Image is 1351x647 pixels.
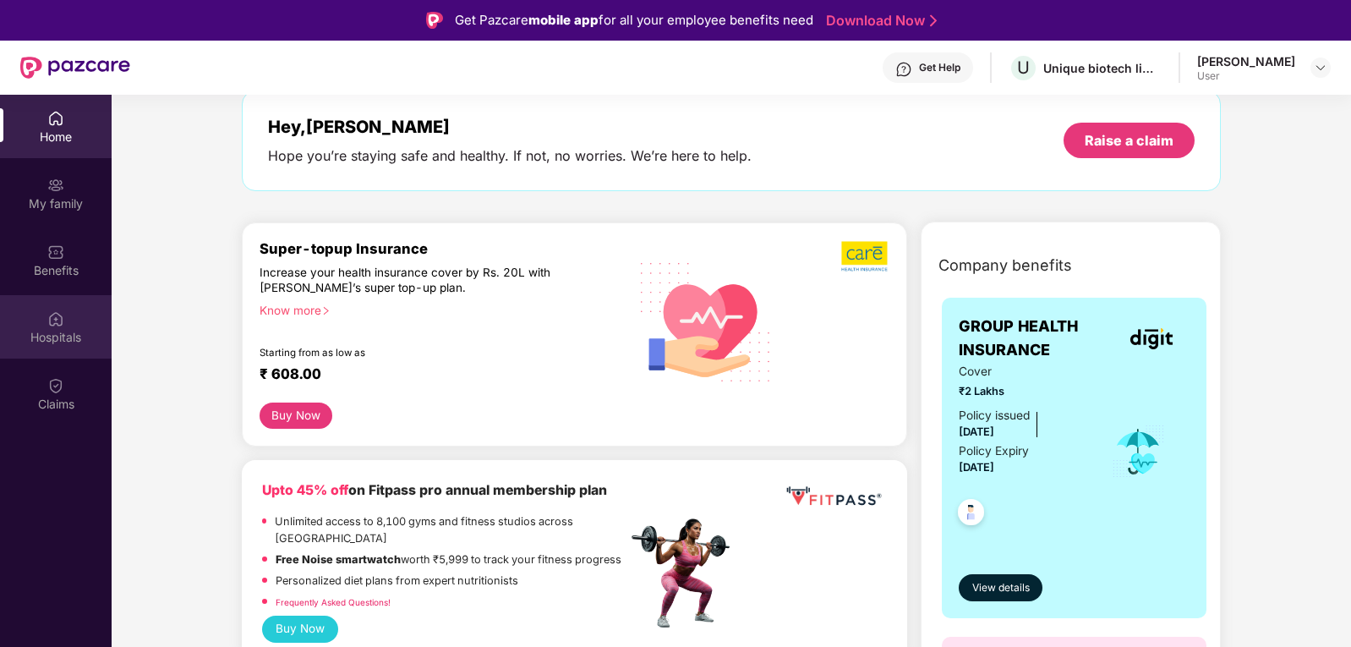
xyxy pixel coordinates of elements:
[930,12,937,30] img: Stroke
[268,117,752,137] div: Hey, [PERSON_NAME]
[627,241,785,401] img: svg+xml;base64,PHN2ZyB4bWxucz0iaHR0cDovL3d3dy53My5vcmcvMjAwMC9zdmciIHhtbG5zOnhsaW5rPSJodHRwOi8vd3...
[1130,328,1173,349] img: insurerLogo
[426,12,443,29] img: Logo
[275,513,626,547] p: Unlimited access to 8,100 gyms and fitness studios across [GEOGRAPHIC_DATA]
[938,254,1072,277] span: Company benefits
[1197,69,1295,83] div: User
[47,177,64,194] img: svg+xml;base64,PHN2ZyB3aWR0aD0iMjAiIGhlaWdodD0iMjAiIHZpZXdCb3g9IjAgMCAyMCAyMCIgZmlsbD0ibm9uZSIgeG...
[919,61,960,74] div: Get Help
[895,61,912,78] img: svg+xml;base64,PHN2ZyBpZD0iSGVscC0zMngzMiIgeG1sbnM9Imh0dHA6Ly93d3cudzMub3JnLzIwMDAvc3ZnIiB3aWR0aD...
[262,616,337,644] button: Buy Now
[276,553,401,566] strong: Free Noise smartwatch
[1043,60,1162,76] div: Unique biotech limited
[47,377,64,394] img: svg+xml;base64,PHN2ZyBpZD0iQ2xhaW0iIHhtbG5zPSJodHRwOi8vd3d3LnczLm9yZy8yMDAwL3N2ZyIgd2lkdGg9IjIwIi...
[950,494,992,535] img: svg+xml;base64,PHN2ZyB4bWxucz0iaHR0cDovL3d3dy53My5vcmcvMjAwMC9zdmciIHdpZHRoPSI0OC45NDMiIGhlaWdodD...
[972,580,1030,596] span: View details
[276,573,518,589] p: Personalized diet plans from expert nutritionists
[783,480,884,512] img: fppp.png
[262,482,607,498] b: on Fitpass pro annual membership plan
[268,147,752,165] div: Hope you’re staying safe and healthy. If not, no worries. We’re here to help.
[20,57,130,79] img: New Pazcare Logo
[528,12,599,28] strong: mobile app
[260,240,626,257] div: Super-topup Insurance
[959,425,994,438] span: [DATE]
[260,265,554,295] div: Increase your health insurance cover by Rs. 20L with [PERSON_NAME]’s super top-up plan.
[260,303,616,315] div: Know more
[959,407,1030,425] div: Policy issued
[959,574,1042,601] button: View details
[455,10,813,30] div: Get Pazcare for all your employee benefits need
[959,363,1088,381] span: Cover
[260,403,331,429] button: Buy Now
[321,306,331,315] span: right
[1111,424,1166,480] img: icon
[959,461,994,474] span: [DATE]
[1197,53,1295,69] div: [PERSON_NAME]
[47,110,64,127] img: svg+xml;base64,PHN2ZyBpZD0iSG9tZSIgeG1sbnM9Imh0dHA6Ly93d3cudzMub3JnLzIwMDAvc3ZnIiB3aWR0aD0iMjAiIG...
[47,310,64,327] img: svg+xml;base64,PHN2ZyBpZD0iSG9zcGl0YWxzIiB4bWxucz0iaHR0cDovL3d3dy53My5vcmcvMjAwMC9zdmciIHdpZHRoPS...
[260,347,555,359] div: Starting from as low as
[276,597,391,607] a: Frequently Asked Questions!
[959,383,1088,400] span: ₹2 Lakhs
[959,315,1113,363] span: GROUP HEALTH INSURANCE
[1085,131,1173,150] div: Raise a claim
[1314,61,1327,74] img: svg+xml;base64,PHN2ZyBpZD0iRHJvcGRvd24tMzJ4MzIiIHhtbG5zPSJodHRwOi8vd3d3LnczLm9yZy8yMDAwL3N2ZyIgd2...
[626,514,745,633] img: fpp.png
[260,365,610,386] div: ₹ 608.00
[959,442,1029,461] div: Policy Expiry
[262,482,348,498] b: Upto 45% off
[841,240,889,272] img: b5dec4f62d2307b9de63beb79f102df3.png
[276,551,621,568] p: worth ₹5,999 to track your fitness progress
[826,12,932,30] a: Download Now
[1017,58,1030,78] span: U
[47,244,64,260] img: svg+xml;base64,PHN2ZyBpZD0iQmVuZWZpdHMiIHhtbG5zPSJodHRwOi8vd3d3LnczLm9yZy8yMDAwL3N2ZyIgd2lkdGg9Ij...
